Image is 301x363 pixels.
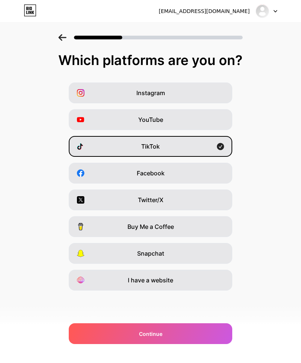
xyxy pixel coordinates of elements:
[128,276,173,285] span: I have a website
[141,142,160,151] span: TikTok
[136,88,165,97] span: Instagram
[127,222,174,231] span: Buy Me a Coffee
[138,195,164,204] span: Twitter/X
[159,7,250,15] div: [EMAIL_ADDRESS][DOMAIN_NAME]
[7,53,294,68] div: Which platforms are you on?
[139,330,162,338] span: Continue
[137,249,164,258] span: Snapchat
[255,4,269,18] img: nmct5pmj
[137,169,165,178] span: Facebook
[138,115,163,124] span: YouTube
